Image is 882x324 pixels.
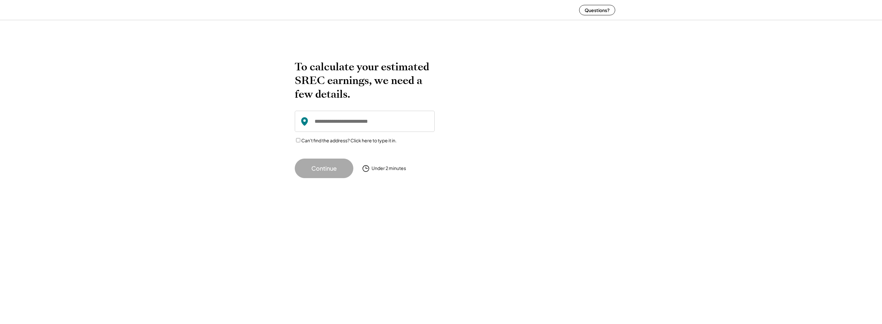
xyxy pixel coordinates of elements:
[451,60,578,164] img: yH5BAEAAAAALAAAAAABAAEAAAIBRAA7
[301,137,397,143] label: Can't find the address? Click here to type it in.
[579,5,615,15] button: Questions?
[267,1,313,19] img: yH5BAEAAAAALAAAAAABAAEAAAIBRAA7
[372,165,406,172] div: Under 2 minutes
[295,159,353,178] button: Continue
[295,60,435,101] h2: To calculate your estimated SREC earnings, we need a few details.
